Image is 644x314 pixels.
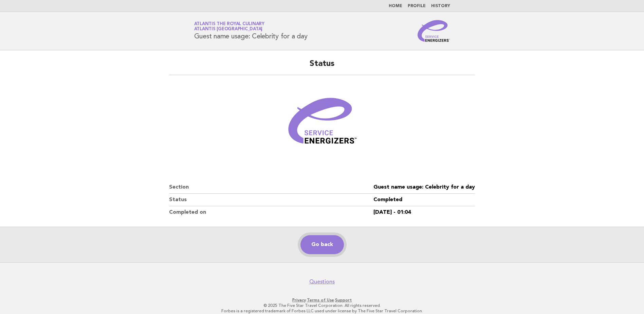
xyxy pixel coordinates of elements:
[114,303,530,308] p: © 2025 The Five Star Travel Corporation. All rights reserved.
[114,308,530,314] p: Forbes is a registered trademark of Forbes LLC used under license by The Five Star Travel Corpora...
[335,298,352,302] a: Support
[309,278,335,285] a: Questions
[431,4,450,8] a: History
[292,298,306,302] a: Privacy
[194,22,264,31] a: Atlantis the Royal CulinaryAtlantis [GEOGRAPHIC_DATA]
[169,194,373,206] dt: Status
[281,83,363,165] img: Verified
[169,181,373,194] dt: Section
[169,58,475,75] h2: Status
[194,22,308,40] h1: Guest name usage: Celebrity for a day
[373,194,475,206] dd: Completed
[373,206,475,219] dd: [DATE] - 01:04
[418,20,450,42] img: Service Energizers
[307,298,334,302] a: Terms of Use
[114,297,530,303] p: · ·
[300,235,344,254] a: Go back
[194,27,263,32] span: Atlantis [GEOGRAPHIC_DATA]
[408,4,426,8] a: Profile
[389,4,402,8] a: Home
[169,206,373,219] dt: Completed on
[373,181,475,194] dd: Guest name usage: Celebrity for a day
